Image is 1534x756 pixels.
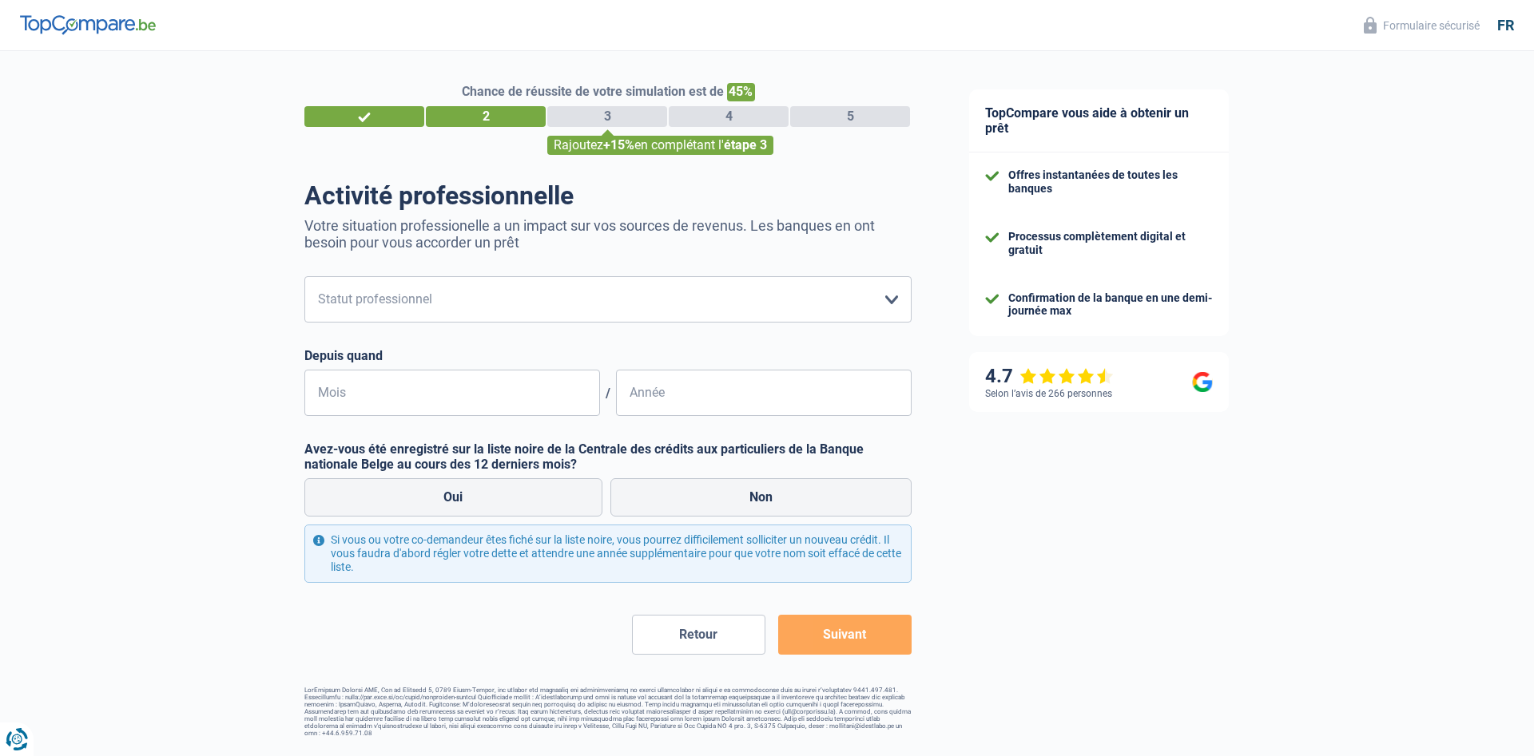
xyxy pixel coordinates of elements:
[778,615,912,655] button: Suivant
[426,106,546,127] div: 2
[616,370,912,416] input: AAAA
[462,84,724,99] span: Chance de réussite de votre simulation est de
[600,386,616,401] span: /
[985,388,1112,399] div: Selon l’avis de 266 personnes
[969,89,1229,152] div: TopCompare vous aide à obtenir un prêt
[304,180,912,211] h1: Activité professionnelle
[304,441,912,472] label: Avez-vous été enregistré sur la liste noire de la Centrale des crédits aux particuliers de la Ban...
[304,348,912,363] label: Depuis quand
[304,106,424,127] div: 1
[790,106,910,127] div: 5
[304,478,602,517] label: Oui
[603,137,634,152] span: +15%
[1354,12,1489,38] button: Formulaire sécurisé
[1008,168,1213,196] div: Offres instantanées de toutes les banques
[1497,17,1514,34] div: fr
[547,106,667,127] div: 3
[304,687,912,737] footer: LorEmipsum Dolorsi AME, Con ad Elitsedd 5, 0789 Eiusm-Tempor, inc utlabor etd magnaaliq eni admin...
[669,106,789,127] div: 4
[1008,230,1213,257] div: Processus complètement digital et gratuit
[727,83,755,101] span: 45%
[547,136,773,155] div: Rajoutez en complétant l'
[20,15,156,34] img: TopCompare Logo
[1008,291,1213,319] div: Confirmation de la banque en une demi-journée max
[304,217,912,251] p: Votre situation professionelle a un impact sur vos sources de revenus. Les banques en ont besoin ...
[985,365,1114,388] div: 4.7
[610,478,912,517] label: Non
[304,370,600,416] input: MM
[724,137,767,152] span: étape 3
[304,524,912,582] div: Si vous ou votre co-demandeur êtes fiché sur la liste noire, vous pourrez difficilement sollicite...
[632,615,765,655] button: Retour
